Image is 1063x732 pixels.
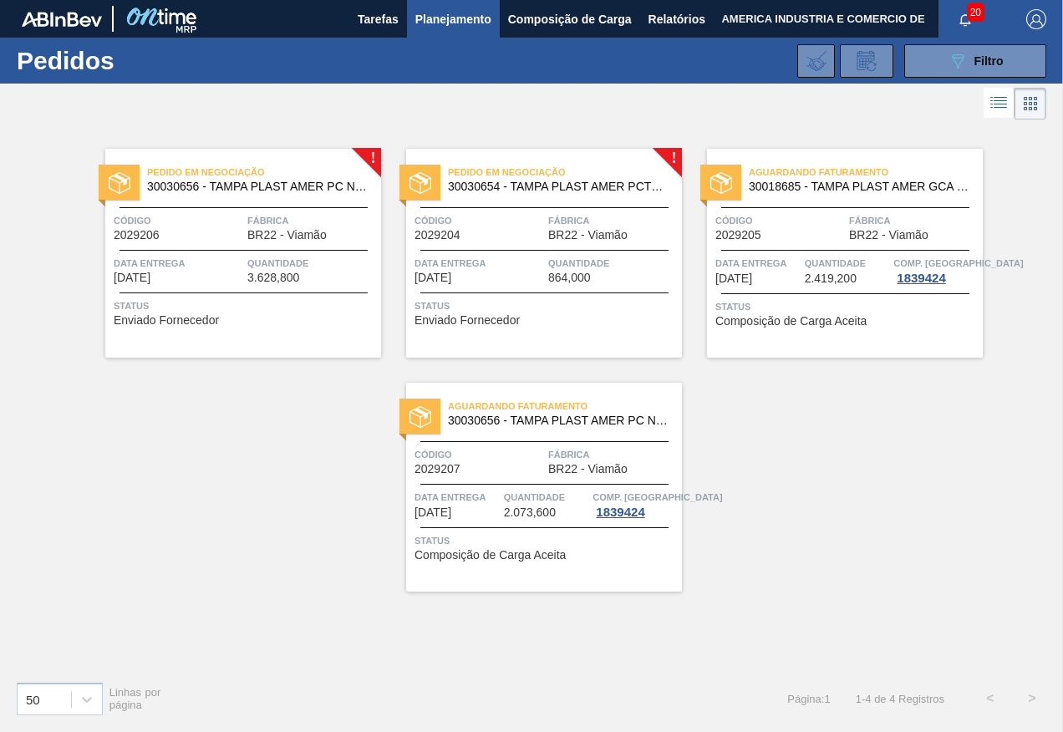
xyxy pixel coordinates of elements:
span: 2029204 [415,229,460,241]
a: Comp. [GEOGRAPHIC_DATA]1839424 [593,489,678,519]
img: TNhmsLtSVTkK8tSr43FrP2fwEKptu5GPRR3wAAAABJRU5ErkJggg== [22,12,102,27]
span: Código [415,446,544,463]
span: Fábrica [548,212,678,229]
span: Aguardando Faturamento [448,398,682,414]
span: 2.073,600 [504,506,556,519]
span: Data entrega [415,489,500,506]
img: status [109,172,130,194]
span: 864,000 [548,272,591,284]
span: Comp. Carga [893,255,1023,272]
img: Logout [1026,9,1046,29]
div: Visão em Lista [984,88,1015,119]
span: Relatórios [648,9,705,29]
span: Status [715,298,979,315]
span: Fábrica [548,446,678,463]
span: Quantidade [504,489,589,506]
span: Status [415,532,678,549]
span: Fábrica [247,212,377,229]
span: 1 - 4 de 4 Registros [856,693,944,705]
span: Enviado Fornecedor [415,314,520,327]
span: Código [415,212,544,229]
div: 1839424 [893,272,949,285]
span: 2.419,200 [805,272,857,285]
span: BR22 - Viamão [247,229,327,241]
a: statusAguardando Faturamento30018685 - TAMPA PLAST AMER GCA S/LINERCódigo2029205FábricaBR22 - Via... [682,149,983,358]
img: status [409,172,431,194]
div: 50 [26,692,40,706]
span: Linhas por página [109,686,161,711]
button: < [969,678,1011,719]
span: Enviado Fornecedor [114,314,219,327]
span: 21/10/2025 [415,506,451,519]
span: 2029207 [415,463,460,475]
span: Pedido em Negociação [448,164,682,180]
a: statusAguardando Faturamento30030656 - TAMPA PLAST AMER PC NIV24Código2029207FábricaBR22 - Viamão... [381,383,682,592]
span: 2029205 [715,229,761,241]
span: Quantidade [548,255,678,272]
span: Data entrega [415,255,544,272]
span: 30030656 - TAMPA PLAST AMER PC NIV24 [147,180,368,193]
span: Data entrega [715,255,801,272]
span: 30018685 - TAMPA PLAST AMER GCA S/LINER [749,180,969,193]
span: Quantidade [247,255,377,272]
span: Planejamento [415,9,491,29]
span: Filtro [974,54,1004,68]
div: Visão em Cards [1015,88,1046,119]
span: 2029206 [114,229,160,241]
span: 30030654 - TAMPA PLAST AMER PCTW NIV24 [448,180,669,193]
span: 02/10/2025 [415,272,451,284]
span: Aguardando Faturamento [749,164,983,180]
span: Código [114,212,243,229]
div: 1839424 [593,506,648,519]
span: Quantidade [805,255,890,272]
img: status [409,406,431,428]
span: Composição de Carga Aceita [415,549,566,562]
span: BR22 - Viamão [548,463,628,475]
span: 21/10/2025 [715,272,752,285]
span: Fábrica [849,212,979,229]
div: Solicitação de Revisão de Pedidos [840,44,893,78]
button: Notificações [938,8,992,31]
span: Composição de Carga Aceita [715,315,867,328]
span: 30030656 - TAMPA PLAST AMER PC NIV24 [448,414,669,427]
span: 02/10/2025 [114,272,150,284]
img: status [710,172,732,194]
a: Comp. [GEOGRAPHIC_DATA]1839424 [893,255,979,285]
button: Filtro [904,44,1046,78]
span: Composição de Carga [508,9,632,29]
span: Status [415,297,678,314]
span: Código [715,212,845,229]
span: Página : 1 [787,693,830,705]
h1: Pedidos [17,51,247,70]
div: Importar Negociações dos Pedidos [797,44,835,78]
span: BR22 - Viamão [548,229,628,241]
span: Comp. Carga [593,489,722,506]
span: Pedido em Negociação [147,164,381,180]
button: > [1011,678,1053,719]
span: BR22 - Viamão [849,229,928,241]
a: !statusPedido em Negociação30030656 - TAMPA PLAST AMER PC NIV24Código2029206FábricaBR22 - ViamãoD... [80,149,381,358]
span: Data entrega [114,255,243,272]
a: !statusPedido em Negociação30030654 - TAMPA PLAST AMER PCTW NIV24Código2029204FábricaBR22 - Viamã... [381,149,682,358]
span: 3.628,800 [247,272,299,284]
span: Status [114,297,377,314]
span: Tarefas [358,9,399,29]
span: 20 [967,3,984,22]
